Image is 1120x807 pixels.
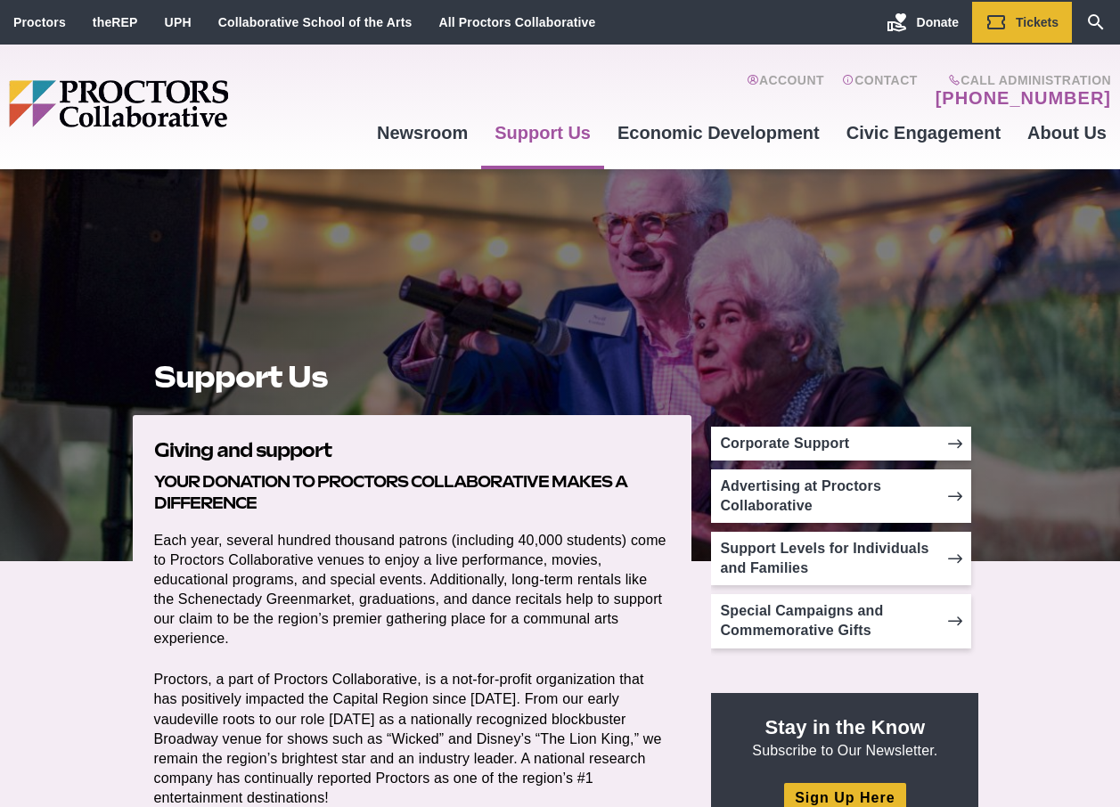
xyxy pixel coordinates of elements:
[833,109,1014,157] a: Civic Engagement
[1072,2,1120,43] a: Search
[604,109,833,157] a: Economic Development
[930,73,1111,87] span: Call Administration
[765,716,926,738] strong: Stay in the Know
[936,87,1111,109] a: [PHONE_NUMBER]
[9,80,364,127] img: Proctors logo
[218,15,413,29] a: Collaborative School of the Arts
[711,427,971,461] a: Corporate Support
[711,532,971,585] a: Support Levels for Individuals and Families
[165,15,192,29] a: UPH
[481,109,604,157] a: Support Us
[747,73,824,109] a: Account
[13,15,66,29] a: Proctors
[1016,15,1059,29] span: Tickets
[1014,109,1120,157] a: About Us
[154,531,671,648] p: Each year, several hundred thousand patrons (including 40,000 students) come to Proctors Collabor...
[842,73,918,109] a: Contact
[711,594,971,648] a: Special Campaigns and Commemorative Gifts
[873,2,972,43] a: Donate
[154,360,671,394] h1: Support Us
[917,15,959,29] span: Donate
[438,15,595,29] a: All Proctors Collaborative
[732,714,957,761] p: Subscribe to Our Newsletter.
[93,15,138,29] a: theREP
[154,471,671,513] h3: Your donation to Proctors Collaborative makes a difference
[711,469,971,523] a: Advertising at Proctors Collaborative
[364,109,481,157] a: Newsroom
[972,2,1072,43] a: Tickets
[154,436,671,464] h2: Giving and support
